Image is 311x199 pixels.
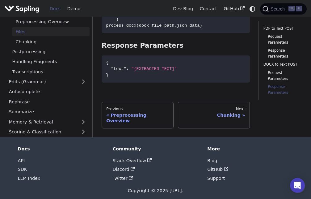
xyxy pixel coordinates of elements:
[18,146,104,152] div: Docs
[4,4,42,13] a: Sapling.ai
[112,176,133,181] a: Twitter
[131,67,177,71] span: "[EXTRACTED TEXT]"
[46,4,64,14] a: Docs
[183,106,245,111] div: Next
[12,17,90,26] a: Preprocessing Overview
[106,23,136,28] span: process_docx
[268,70,298,82] a: Request Parameters
[9,57,90,66] a: Handling Fragments
[126,67,129,71] span: :
[9,67,90,76] a: Transcriptions
[269,6,288,11] span: Search
[64,4,84,14] a: Demo
[112,146,198,152] div: Community
[260,3,306,15] button: Search (Ctrl+K)
[263,62,300,67] a: DOCX to Text POST
[290,178,305,193] div: Open Intercom Messenger
[207,167,228,172] a: GitHub
[268,34,298,45] a: Request Parameters
[207,146,293,152] div: More
[112,158,151,163] a: Stack Overflow
[6,118,90,127] a: Memory & Retrieval
[263,26,300,32] a: PDF to Text POST
[102,41,250,50] h3: Response Parameters
[9,47,90,56] a: Postprocessing
[18,167,27,172] a: SDK
[106,60,108,65] span: {
[6,77,90,86] a: Edits (Grammar)
[139,23,174,28] span: docx_file_path
[6,128,90,136] a: Scoring & Classification
[106,112,169,123] div: Preprocessing Overview
[6,87,90,96] a: Autocomplete
[196,4,221,14] a: Contact
[106,106,169,111] div: Previous
[106,73,108,77] span: }
[111,67,126,71] span: "text"
[170,4,196,14] a: Dev Blog
[112,167,135,172] a: Discord
[18,158,25,163] a: API
[6,97,90,106] a: Rephrase
[18,176,40,181] a: LLM Index
[12,27,90,36] a: Files
[183,112,245,118] div: Chunking
[6,107,90,116] a: Summarize
[12,37,90,46] a: Chunking
[207,176,225,181] a: Support
[137,23,139,28] span: (
[116,17,119,22] span: }
[220,4,248,14] a: GitHub
[102,102,250,128] nav: Docs pages
[4,4,40,13] img: Sapling.ai
[18,187,293,195] div: Copyright © 2025 [URL].
[268,84,298,96] a: Response Parameters
[296,6,302,11] kbd: K
[178,102,250,128] a: NextChunking
[177,23,200,28] span: json_data
[268,48,298,59] a: Response Parameters
[248,4,257,13] button: Switch between dark and light mode (currently system mode)
[207,158,217,163] a: Blog
[200,23,202,28] span: )
[102,102,174,128] a: PreviousPreprocessing Overview
[174,23,177,28] span: ,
